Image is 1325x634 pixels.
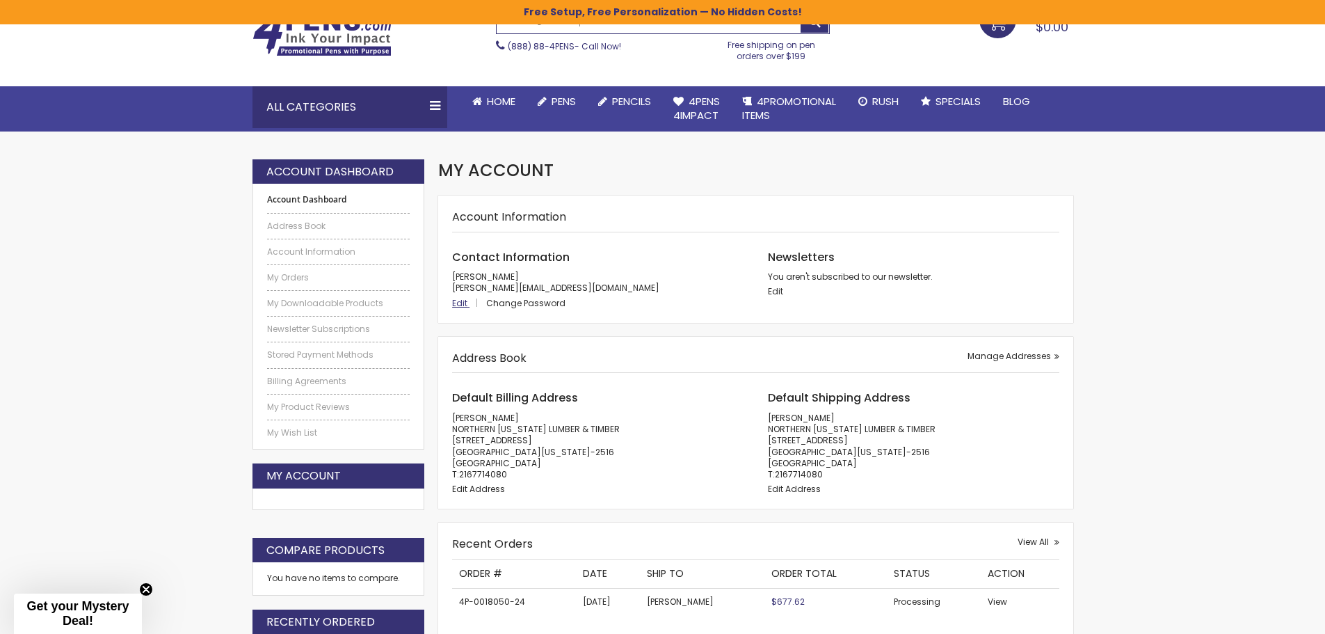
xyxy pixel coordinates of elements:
[252,562,425,595] div: You have no items to compare.
[452,249,570,265] span: Contact Information
[1036,18,1068,35] span: $0.00
[640,560,764,588] th: Ship To
[673,94,720,122] span: 4Pens 4impact
[576,560,641,588] th: Date
[486,297,565,309] a: Change Password
[452,483,505,495] a: Edit Address
[981,560,1059,588] th: Action
[508,40,621,52] span: - Call Now!
[1018,536,1049,548] span: View All
[768,249,835,265] span: Newsletters
[988,596,1007,608] a: View
[935,94,981,109] span: Specials
[847,86,910,117] a: Rush
[768,271,1059,283] p: You aren't subscribed to our newsletter.
[487,94,515,109] span: Home
[967,351,1059,362] a: Manage Addresses
[508,40,575,52] a: (888) 88-4PENS
[527,86,587,117] a: Pens
[764,560,887,588] th: Order Total
[1210,596,1325,634] iframe: Google Customer Reviews
[438,159,554,182] span: My Account
[14,594,142,634] div: Get your Mystery Deal!Close teaser
[267,194,410,205] strong: Account Dashboard
[267,246,410,257] a: Account Information
[713,34,830,62] div: Free shipping on pen orders over $199
[742,94,836,122] span: 4PROMOTIONAL ITEMS
[452,390,578,406] span: Default Billing Address
[266,164,394,180] strong: Account Dashboard
[267,272,410,283] a: My Orders
[452,413,744,480] address: [PERSON_NAME] NORTHERN [US_STATE] LUMBER & TIMBER [STREET_ADDRESS] [GEOGRAPHIC_DATA][US_STATE]-25...
[452,297,484,309] a: Edit
[267,349,410,360] a: Stored Payment Methods
[967,350,1051,362] span: Manage Addresses
[452,350,527,366] strong: Address Book
[267,324,410,335] a: Newsletter Subscriptions
[1003,94,1030,109] span: Blog
[587,86,662,117] a: Pencils
[640,588,764,615] td: [PERSON_NAME]
[267,221,410,232] a: Address Book
[887,560,980,588] th: Status
[252,86,447,128] div: All Categories
[452,297,467,309] span: Edit
[768,413,1059,480] address: [PERSON_NAME] NORTHERN [US_STATE] LUMBER & TIMBER [STREET_ADDRESS] [GEOGRAPHIC_DATA][US_STATE]-25...
[452,209,566,225] strong: Account Information
[576,588,641,615] td: [DATE]
[910,86,992,117] a: Specials
[266,543,385,558] strong: Compare Products
[612,94,651,109] span: Pencils
[139,583,153,596] button: Close teaser
[992,86,1041,117] a: Blog
[267,376,410,387] a: Billing Agreements
[452,271,744,294] p: [PERSON_NAME] [PERSON_NAME][EMAIL_ADDRESS][DOMAIN_NAME]
[768,285,783,297] a: Edit
[266,468,341,484] strong: My Account
[768,483,821,495] a: Edit Address
[452,560,576,588] th: Order #
[26,599,129,628] span: Get your Mystery Deal!
[887,588,980,615] td: Processing
[267,402,410,413] a: My Product Reviews
[461,86,527,117] a: Home
[771,596,805,608] span: $677.62
[267,298,410,309] a: My Downloadable Products
[452,588,576,615] td: 4P-0018050-24
[267,427,410,438] a: My Wish List
[731,86,847,132] a: 4PROMOTIONALITEMS
[768,390,910,406] span: Default Shipping Address
[1018,537,1059,548] a: View All
[252,12,392,56] img: 4Pens Custom Pens and Promotional Products
[552,94,576,109] span: Pens
[266,615,375,630] strong: Recently Ordered
[459,468,507,480] a: 2167714080
[662,86,731,132] a: 4Pens4impact
[872,94,899,109] span: Rush
[452,536,533,552] strong: Recent Orders
[775,468,823,480] a: 2167714080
